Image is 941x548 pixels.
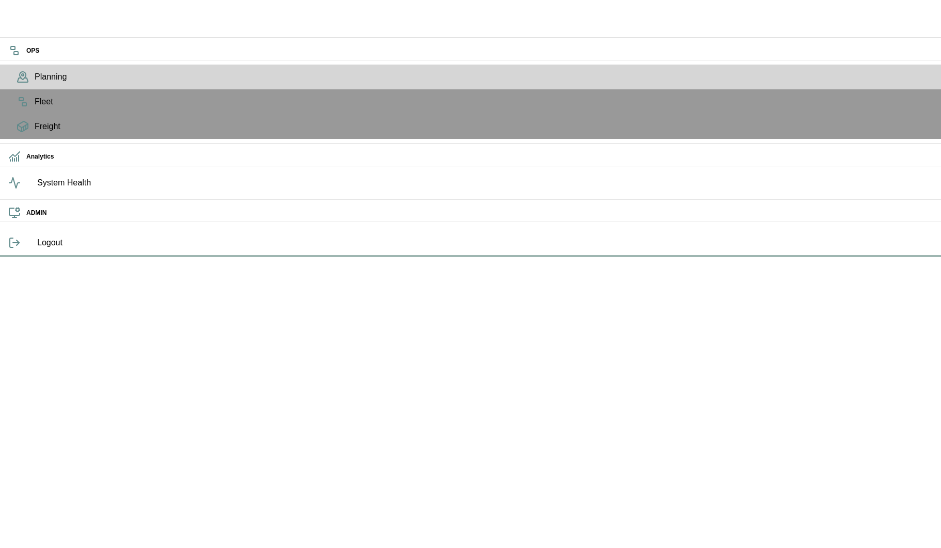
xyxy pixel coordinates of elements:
[35,120,933,133] span: Freight
[26,208,933,218] h6: ADMIN
[35,71,933,83] span: Planning
[37,237,933,249] span: Logout
[37,177,933,189] span: System Health
[26,46,933,56] h6: OPS
[26,152,933,162] h6: Analytics
[35,96,933,108] span: Fleet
